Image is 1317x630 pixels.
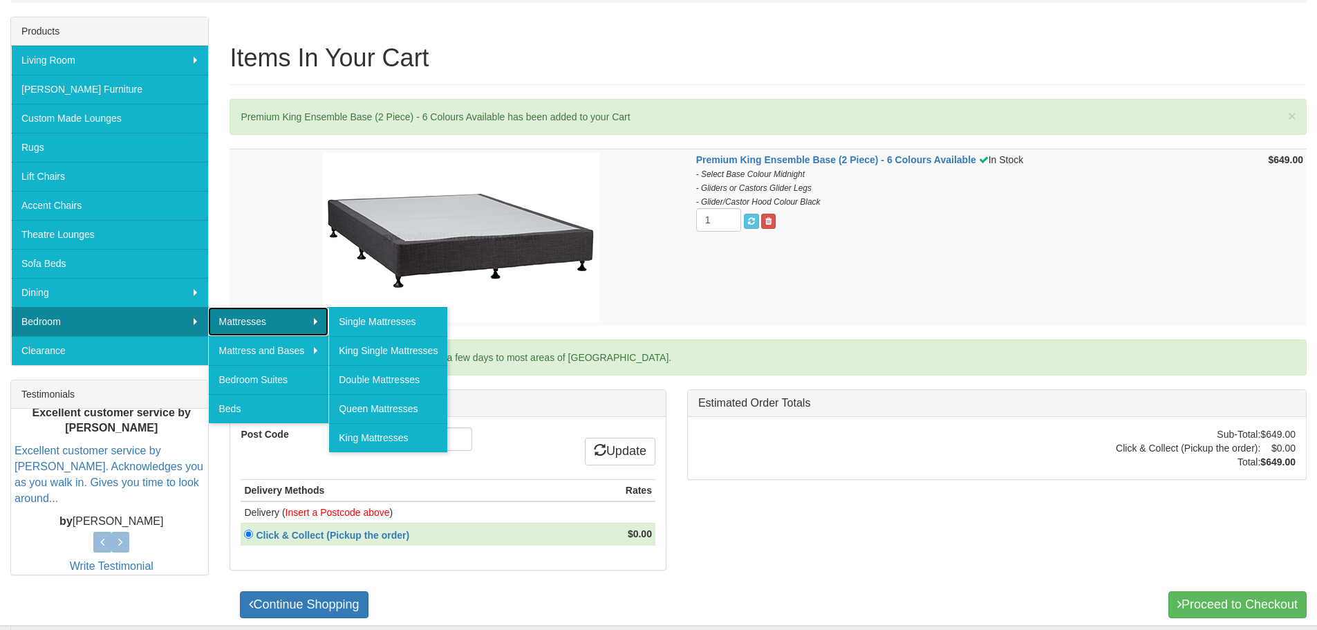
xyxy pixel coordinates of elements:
[11,249,208,278] a: Sofa Beds
[1116,427,1260,441] td: Sub-Total:
[241,501,590,524] td: Delivery ( )
[585,438,655,465] a: Update
[15,445,203,504] a: Excellent customer service by [PERSON_NAME]. Acknowledges you as you walk in. Gives you time to l...
[696,154,976,165] a: Premium King Ensemble Base (2 Piece) - 6 Colours Available
[15,514,208,530] p: [PERSON_NAME]
[696,183,812,193] i: - Gliders or Castors Glider Legs
[11,17,208,46] div: Products
[11,278,208,307] a: Dining
[11,220,208,249] a: Theatre Lounges
[1260,456,1296,467] strong: $649.00
[696,169,805,179] i: - Select Base Colour Midnight
[698,397,1296,409] h3: Estimated Order Totals
[286,507,390,518] font: Insert a Postcode above
[230,44,1307,72] h1: Items In Your Cart
[244,485,324,496] strong: Delivery Methods
[253,530,417,541] a: Click & Collect (Pickup the order)
[328,394,447,423] a: Queen Mattresses
[11,46,208,75] a: Living Room
[1268,154,1303,165] strong: $649.00
[11,336,208,365] a: Clearance
[1260,441,1296,455] td: $0.00
[11,133,208,162] a: Rugs
[1288,109,1296,123] button: ×
[70,560,153,572] a: Write Testimonial
[32,407,191,434] b: Excellent customer service by [PERSON_NAME]
[11,75,208,104] a: [PERSON_NAME] Furniture
[11,162,208,191] a: Lift Chairs
[59,515,73,527] b: by
[11,104,208,133] a: Custom Made Lounges
[208,394,328,423] a: Beds
[328,423,447,452] a: King Mattresses
[230,340,1307,376] div: In Stock products are usually delivered within a few days to most areas of [GEOGRAPHIC_DATA].
[1260,427,1296,441] td: $649.00
[256,530,409,541] strong: Click & Collect (Pickup the order)
[693,149,1238,326] td: In Stock
[208,336,328,365] a: Mattress and Bases
[628,528,652,539] strong: $0.00
[208,307,328,336] a: Mattresses
[241,397,655,409] h3: Shipping
[11,307,208,336] a: Bedroom
[230,99,1307,135] div: Premium King Ensemble Base (2 Piece) - 6 Colours Available has been added to your Cart
[230,427,375,441] label: Post Code
[696,197,821,207] i: - Glider/Castor Hood Colour Black
[208,365,328,394] a: Bedroom Suites
[626,485,652,496] strong: Rates
[11,380,208,409] div: Testimonials
[323,153,599,322] img: Premium King Ensemble Base (2 Piece) - 6 Colours Available
[328,336,447,365] a: King Single Mattresses
[328,365,447,394] a: Double Mattresses
[1168,591,1307,619] a: Proceed to Checkout
[328,307,447,336] a: Single Mattresses
[1116,455,1260,469] td: Total:
[240,591,368,619] a: Continue Shopping
[1116,441,1260,455] td: Click & Collect (Pickup the order):
[11,191,208,220] a: Accent Chairs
